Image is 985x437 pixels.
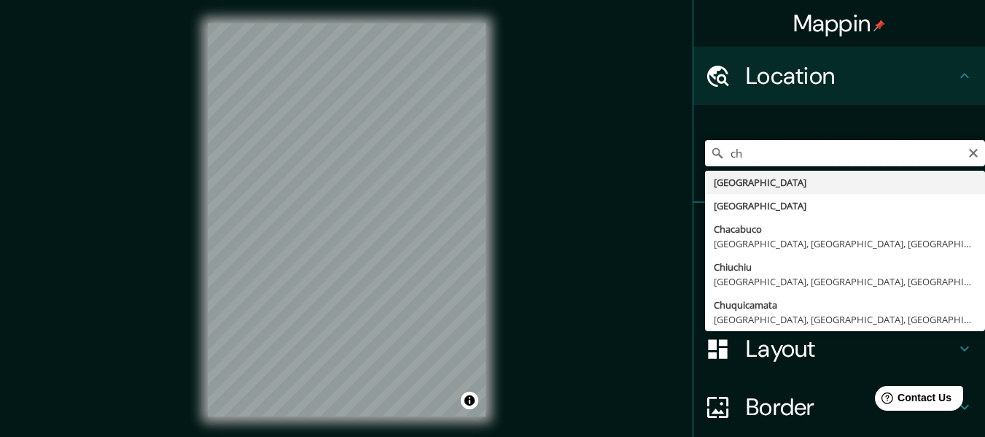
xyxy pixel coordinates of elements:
div: [GEOGRAPHIC_DATA], [GEOGRAPHIC_DATA], [GEOGRAPHIC_DATA] [714,236,976,251]
h4: Mappin [793,9,886,38]
div: [GEOGRAPHIC_DATA], [GEOGRAPHIC_DATA], [GEOGRAPHIC_DATA] [714,312,976,327]
div: Style [693,261,985,320]
button: Toggle attribution [461,392,478,409]
div: Pins [693,203,985,261]
div: Chuquicamata [714,298,976,312]
canvas: Map [208,23,486,417]
div: [GEOGRAPHIC_DATA], [GEOGRAPHIC_DATA], [GEOGRAPHIC_DATA] [714,274,976,289]
div: Chacabuco [714,222,976,236]
img: pin-icon.png [873,20,885,31]
iframe: Help widget launcher [855,380,969,421]
h4: Border [746,392,956,422]
h4: Layout [746,334,956,363]
div: Location [693,47,985,105]
input: Pick your city or area [705,140,985,166]
div: [GEOGRAPHIC_DATA] [714,198,976,213]
div: [GEOGRAPHIC_DATA] [714,175,976,190]
div: Chiuchiu [714,260,976,274]
button: Clear [968,145,979,159]
div: Border [693,378,985,436]
div: Layout [693,320,985,378]
h4: Location [746,61,956,90]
